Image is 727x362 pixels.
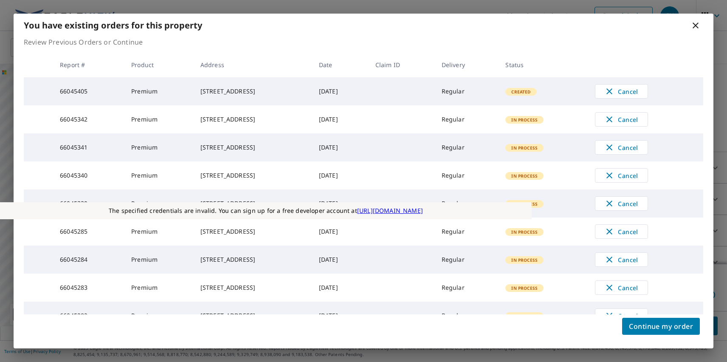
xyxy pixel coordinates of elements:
span: In Process [506,201,543,207]
th: Status [499,52,588,77]
td: Regular [435,246,499,274]
td: 66045284 [53,246,124,274]
div: [STREET_ADDRESS] [200,143,305,152]
button: Continue my order [622,318,700,335]
span: In Process [506,145,543,151]
button: Cancel [595,84,648,99]
td: Regular [435,161,499,189]
div: [STREET_ADDRESS] [200,227,305,236]
td: 66045341 [53,133,124,161]
th: Address [194,52,312,77]
td: [DATE] [312,161,369,189]
div: [STREET_ADDRESS] [200,255,305,264]
td: Premium [124,105,194,133]
td: [DATE] [312,246,369,274]
span: Cancel [604,255,639,265]
td: [DATE] [312,77,369,105]
span: Cancel [604,226,639,237]
td: [DATE] [312,189,369,218]
td: Premium [124,161,194,189]
span: Cancel [604,170,639,181]
th: Product [124,52,194,77]
td: Regular [435,274,499,302]
td: Regular [435,77,499,105]
span: Created [506,89,535,95]
div: [STREET_ADDRESS] [200,115,305,124]
td: Premium [124,133,194,161]
div: [STREET_ADDRESS] [200,283,305,292]
button: Cancel [595,112,648,127]
td: 66045282 [53,302,124,330]
td: [DATE] [312,133,369,161]
td: Premium [124,77,194,105]
button: Cancel [595,196,648,211]
td: Regular [435,105,499,133]
span: In Process [506,229,543,235]
button: Cancel [595,280,648,295]
p: Review Previous Orders or Continue [24,37,703,47]
span: In Process [506,173,543,179]
th: Claim ID [369,52,435,77]
div: [STREET_ADDRESS] [200,87,305,96]
button: Cancel [595,140,648,155]
td: [DATE] [312,274,369,302]
td: 66045339 [53,189,124,218]
a: [URL][DOMAIN_NAME] [357,206,423,215]
span: Continue my order [629,320,693,332]
td: 66045342 [53,105,124,133]
span: Cancel [604,311,639,321]
div: [STREET_ADDRESS] [200,311,305,320]
span: Cancel [604,283,639,293]
td: 66045340 [53,161,124,189]
th: Date [312,52,369,77]
td: [DATE] [312,105,369,133]
span: Cancel [604,114,639,124]
th: Delivery [435,52,499,77]
td: [DATE] [312,302,369,330]
button: Cancel [595,168,648,183]
td: 66045283 [53,274,124,302]
td: Regular [435,302,499,330]
td: Regular [435,133,499,161]
td: [DATE] [312,218,369,246]
td: Regular [435,218,499,246]
button: Cancel [595,252,648,267]
td: 66045405 [53,77,124,105]
div: [STREET_ADDRESS] [200,171,305,180]
td: Premium [124,246,194,274]
span: Cancel [604,86,639,96]
span: In Process [506,313,543,319]
span: In Process [506,285,543,291]
td: 66045285 [53,218,124,246]
span: Cancel [604,198,639,209]
th: Report # [53,52,124,77]
span: Cancel [604,142,639,153]
b: You have existing orders for this property [24,20,202,31]
td: Premium [124,189,194,218]
span: In Process [506,257,543,263]
span: In Process [506,117,543,123]
button: Cancel [595,308,648,323]
td: Premium [124,274,194,302]
div: [STREET_ADDRESS] [200,199,305,208]
td: Premium [124,218,194,246]
td: Premium [124,302,194,330]
td: Regular [435,189,499,218]
button: Cancel [595,224,648,239]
